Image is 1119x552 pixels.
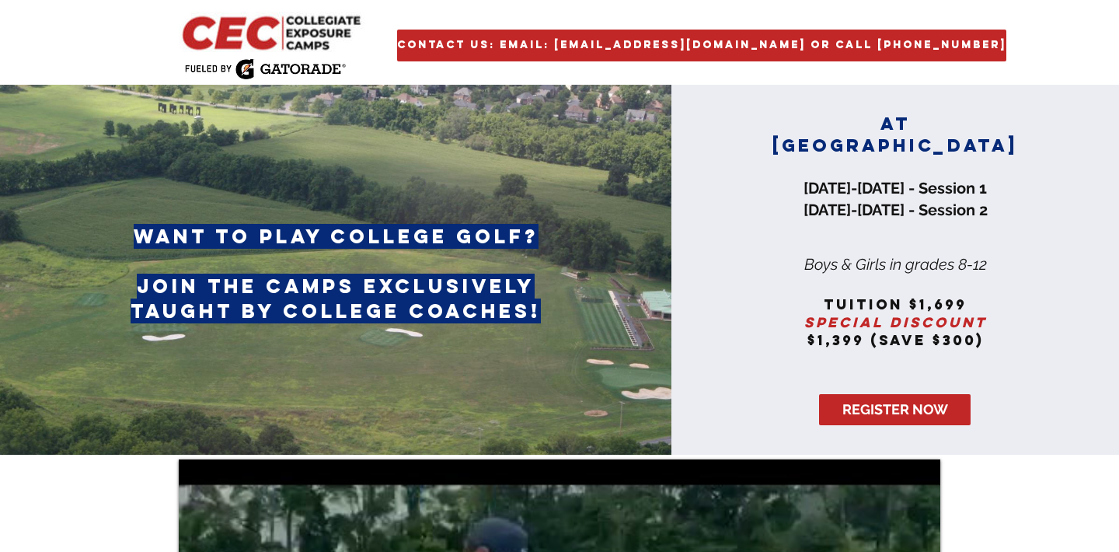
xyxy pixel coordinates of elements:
a: REGISTER NOW [819,394,971,425]
span: Boys & Girls in grades 8-12 [804,255,987,274]
span: AT [GEOGRAPHIC_DATA] [772,113,1018,156]
span: $1,399 (save $300) [807,331,984,349]
span: want to play college golf? [134,224,539,249]
img: Fueled by Gatorade.png [184,58,346,79]
span: Contact Us: Email: [EMAIL_ADDRESS][DOMAIN_NAME] or Call [PHONE_NUMBER] [397,39,1006,52]
a: Contact Us: Email: golf@collegiatecamps.com or Call 954 482 4979 [397,30,1006,61]
span: join the camps exclusively taught by college coaches! [131,274,541,323]
span: special discount [804,313,987,331]
img: CEC Logo Primary_edited.jpg [179,12,368,52]
span: REGISTER NOW [842,400,948,419]
span: tuition $1,699 [824,295,967,313]
span: [DATE]-[DATE] - Session 1 [DATE]-[DATE] - Session 2 [804,179,988,219]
